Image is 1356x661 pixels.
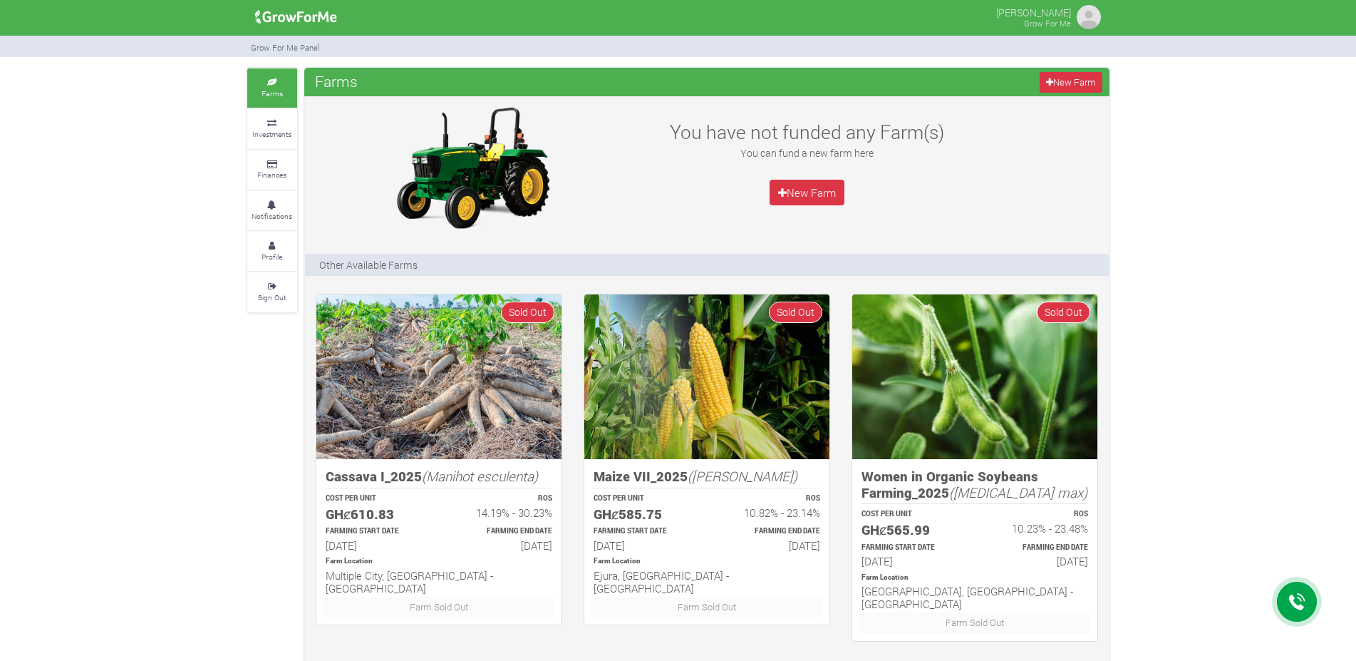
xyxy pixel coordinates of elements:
h6: [DATE] [988,555,1088,568]
p: ROS [988,509,1088,520]
p: Estimated Farming Start Date [326,526,426,537]
h6: [DATE] [326,539,426,552]
a: Notifications [247,191,297,230]
small: Grow For Me [1024,18,1071,29]
a: Sign Out [247,272,297,312]
p: COST PER UNIT [594,493,694,504]
p: Location of Farm [861,573,1088,583]
h6: [DATE] [452,539,552,552]
h5: Women in Organic Soybeans Farming_2025 [861,468,1088,501]
h6: 10.82% - 23.14% [720,506,820,519]
h6: 14.19% - 30.23% [452,506,552,519]
small: Finances [257,170,286,180]
small: Investments [252,129,291,139]
a: New Farm [1040,72,1102,93]
small: Farms [262,88,283,98]
p: Location of Farm [594,556,820,567]
a: Profile [247,232,297,271]
p: COST PER UNIT [861,509,962,520]
p: Estimated Farming End Date [988,543,1088,553]
p: Location of Farm [326,556,552,567]
a: Investments [247,109,297,148]
span: Sold Out [1037,302,1090,322]
p: Other Available Farms [319,257,418,272]
small: Sign Out [258,292,286,302]
h5: GHȼ565.99 [861,522,962,538]
p: ROS [452,493,552,504]
img: growforme image [1075,3,1103,31]
a: Finances [247,150,297,190]
p: You can fund a new farm here [653,145,962,160]
img: growforme image [852,294,1097,459]
h6: [DATE] [594,539,694,552]
p: ROS [720,493,820,504]
span: Sold Out [501,302,554,322]
i: ([MEDICAL_DATA] max) [949,483,1087,501]
p: COST PER UNIT [326,493,426,504]
p: [PERSON_NAME] [996,3,1071,20]
i: ([PERSON_NAME]) [688,467,797,485]
a: New Farm [770,180,845,205]
i: (Manihot esculenta) [422,467,538,485]
h6: [GEOGRAPHIC_DATA], [GEOGRAPHIC_DATA] - [GEOGRAPHIC_DATA] [861,585,1088,610]
p: Estimated Farming Start Date [861,543,962,553]
h5: Maize VII_2025 [594,468,820,485]
h6: 10.23% - 23.48% [988,522,1088,535]
h5: GHȼ585.75 [594,506,694,523]
h5: Cassava I_2025 [326,468,552,485]
h6: Ejura, [GEOGRAPHIC_DATA] - [GEOGRAPHIC_DATA] [594,569,820,595]
small: Profile [262,252,282,262]
h5: GHȼ610.83 [326,506,426,523]
small: Grow For Me Panel [251,42,320,53]
p: Estimated Farming End Date [720,526,820,537]
span: Farms [311,67,361,96]
p: Estimated Farming Start Date [594,526,694,537]
p: Estimated Farming End Date [452,526,552,537]
a: Farms [247,68,297,108]
img: growforme image [383,103,561,232]
small: Notifications [252,211,292,221]
h6: Multiple City, [GEOGRAPHIC_DATA] - [GEOGRAPHIC_DATA] [326,569,552,595]
img: growforme image [584,294,829,459]
img: growforme image [316,294,561,459]
h6: [DATE] [720,539,820,552]
span: Sold Out [769,302,822,322]
img: growforme image [250,3,342,31]
h6: [DATE] [861,555,962,568]
h3: You have not funded any Farm(s) [653,121,962,143]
